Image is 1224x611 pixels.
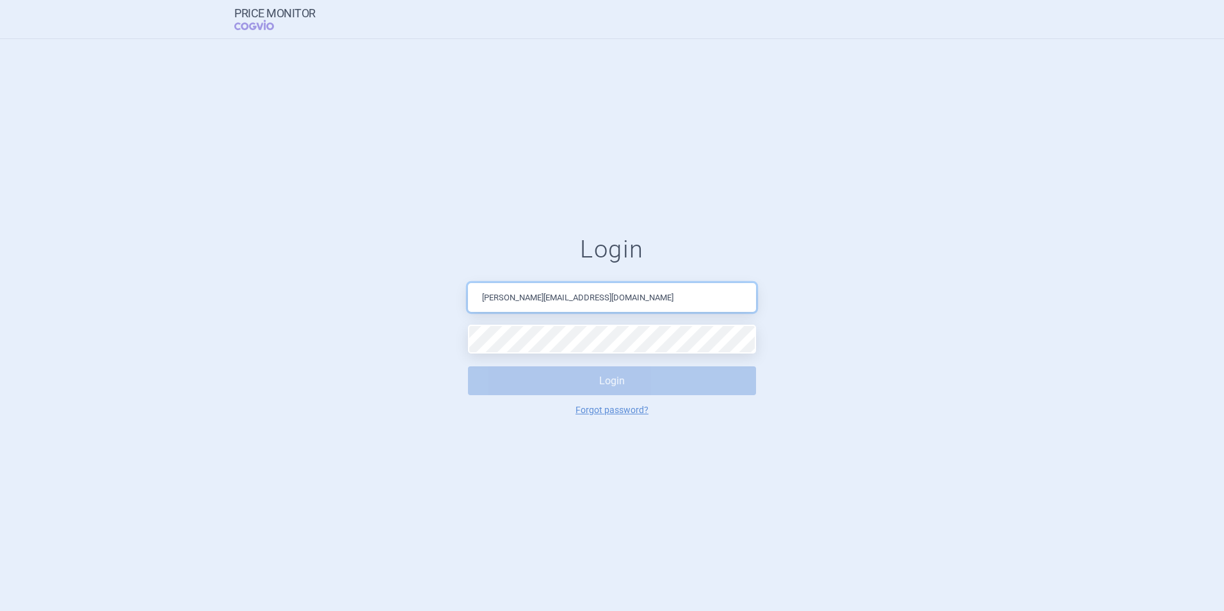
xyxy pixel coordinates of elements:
h1: Login [468,235,756,265]
strong: Price Monitor [234,7,316,20]
input: Email [468,283,756,312]
span: COGVIO [234,20,292,30]
a: Price MonitorCOGVIO [234,7,316,31]
button: Login [468,366,756,395]
a: Forgot password? [576,405,648,414]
